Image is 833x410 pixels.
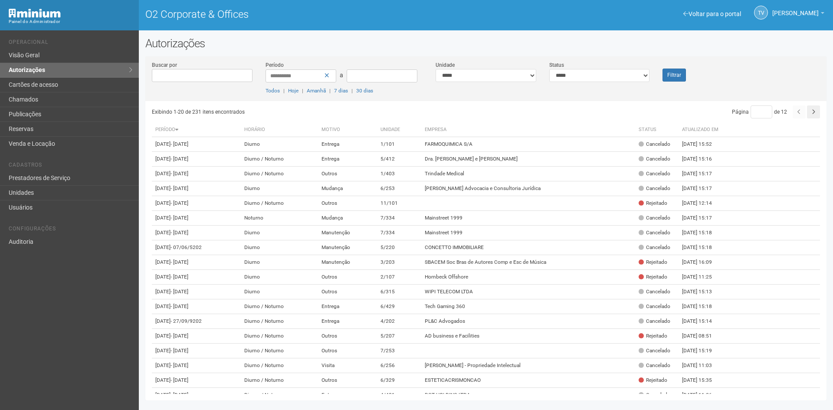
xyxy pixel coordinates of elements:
[639,214,670,222] div: Cancelado
[639,141,670,148] div: Cancelado
[340,72,343,79] span: a
[171,289,188,295] span: - [DATE]
[241,358,318,373] td: Diurno / Noturno
[377,211,421,226] td: 7/334
[377,285,421,299] td: 6/315
[241,196,318,211] td: Diurno / Noturno
[152,344,241,358] td: [DATE]
[377,299,421,314] td: 6/429
[421,299,635,314] td: Tech Gaming 360
[152,211,241,226] td: [DATE]
[377,181,421,196] td: 6/253
[318,388,377,403] td: Entrega
[679,123,726,137] th: Atualizado em
[171,171,188,177] span: - [DATE]
[171,274,188,280] span: - [DATE]
[266,88,280,94] a: Todos
[288,88,298,94] a: Hoje
[377,137,421,152] td: 1/101
[683,10,741,17] a: Voltar para o portal
[639,391,670,399] div: Cancelado
[152,255,241,270] td: [DATE]
[9,18,132,26] div: Painel do Administrador
[679,299,726,314] td: [DATE] 15:18
[679,152,726,167] td: [DATE] 15:16
[241,181,318,196] td: Diurno
[421,226,635,240] td: Mainstreet 1999
[152,285,241,299] td: [DATE]
[152,123,241,137] th: Período
[152,314,241,329] td: [DATE]
[639,347,670,354] div: Cancelado
[152,181,241,196] td: [DATE]
[635,123,679,137] th: Status
[302,88,303,94] span: |
[679,373,726,388] td: [DATE] 15:35
[639,155,670,163] div: Cancelado
[377,344,421,358] td: 7/253
[171,244,202,250] span: - 07/06/5202
[421,123,635,137] th: Empresa
[318,137,377,152] td: Entrega
[171,377,188,383] span: - [DATE]
[679,388,726,403] td: [DATE] 11:26
[639,332,667,340] div: Rejeitado
[145,9,479,20] h1: O2 Corporate & Offices
[152,226,241,240] td: [DATE]
[171,348,188,354] span: - [DATE]
[421,167,635,181] td: Trindade Medical
[679,358,726,373] td: [DATE] 11:03
[377,255,421,270] td: 3/203
[421,270,635,285] td: Hornbeck Offshore
[171,185,188,191] span: - [DATE]
[639,259,667,266] div: Rejeitado
[318,358,377,373] td: Visita
[171,215,188,221] span: - [DATE]
[266,61,284,69] label: Período
[377,167,421,181] td: 1/403
[421,181,635,196] td: [PERSON_NAME] Advocacia e Consultoria Jurídica
[152,137,241,152] td: [DATE]
[679,211,726,226] td: [DATE] 15:17
[377,314,421,329] td: 4/202
[639,229,670,236] div: Cancelado
[639,200,667,207] div: Rejeitado
[318,181,377,196] td: Mudança
[152,373,241,388] td: [DATE]
[152,61,177,69] label: Buscar por
[732,109,787,115] span: Página de 12
[421,152,635,167] td: Dra. [PERSON_NAME] e [PERSON_NAME]
[662,69,686,82] button: Filtrar
[421,240,635,255] td: CONCETTO IMMOBILIARE
[171,333,188,339] span: - [DATE]
[679,226,726,240] td: [DATE] 15:18
[241,388,318,403] td: Diurno / Noturno
[318,240,377,255] td: Manutenção
[421,314,635,329] td: PL&C Advogados
[152,329,241,344] td: [DATE]
[171,392,188,398] span: - [DATE]
[356,88,373,94] a: 30 dias
[377,226,421,240] td: 7/334
[318,123,377,137] th: Motivo
[772,11,824,18] a: [PERSON_NAME]
[639,377,667,384] div: Rejeitado
[318,285,377,299] td: Outros
[152,105,486,118] div: Exibindo 1-20 de 231 itens encontrados
[241,344,318,358] td: Diurno / Noturno
[318,314,377,329] td: Entrega
[152,388,241,403] td: [DATE]
[639,362,670,369] div: Cancelado
[171,259,188,265] span: - [DATE]
[421,285,635,299] td: WIPI TELECOM LTDA
[318,226,377,240] td: Manutenção
[145,37,826,50] h2: Autorizações
[377,358,421,373] td: 6/256
[421,255,635,270] td: SBACEM Soc Bras de Autores Comp e Esc de Música
[679,314,726,329] td: [DATE] 15:14
[318,255,377,270] td: Manutenção
[421,211,635,226] td: Mainstreet 1999
[639,303,670,310] div: Cancelado
[679,270,726,285] td: [DATE] 11:25
[171,362,188,368] span: - [DATE]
